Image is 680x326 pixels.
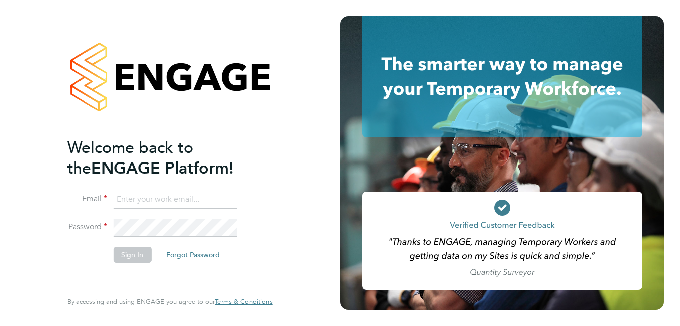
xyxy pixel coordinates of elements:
[67,222,107,232] label: Password
[215,297,272,306] span: Terms & Conditions
[67,137,262,179] h2: ENGAGE Platform!
[67,194,107,204] label: Email
[113,247,151,263] button: Sign In
[215,298,272,306] a: Terms & Conditions
[67,138,193,178] span: Welcome back to the
[158,247,228,263] button: Forgot Password
[113,191,237,209] input: Enter your work email...
[67,297,272,306] span: By accessing and using ENGAGE you agree to our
